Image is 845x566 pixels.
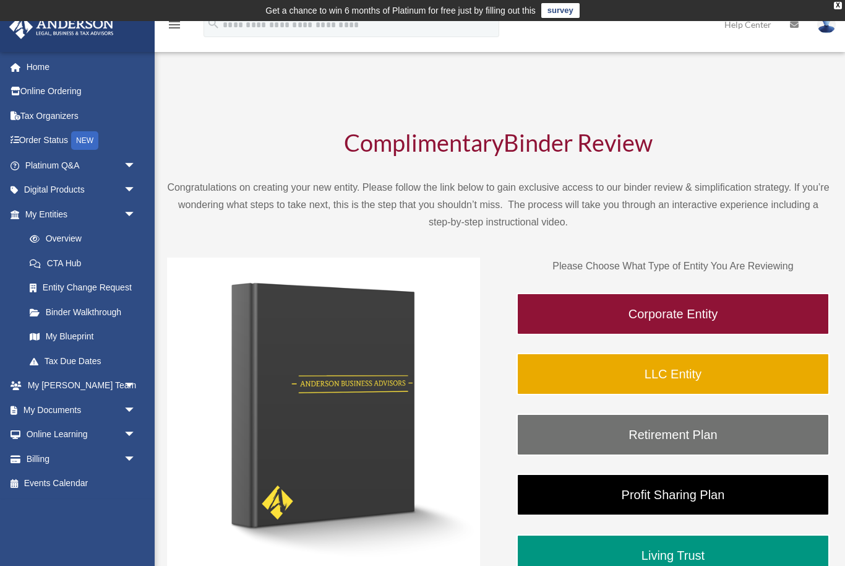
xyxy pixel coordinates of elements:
[17,324,155,349] a: My Blueprint
[17,276,155,300] a: Entity Change Request
[9,54,155,79] a: Home
[17,227,155,251] a: Overview
[504,128,653,157] span: Binder Review
[167,17,182,32] i: menu
[517,293,830,335] a: Corporate Entity
[17,300,148,324] a: Binder Walkthrough
[541,3,580,18] a: survey
[9,103,155,128] a: Tax Organizers
[167,179,830,231] p: Congratulations on creating your new entity. Please follow the link below to gain exclusive acces...
[9,202,155,227] a: My Entitiesarrow_drop_down
[124,422,148,448] span: arrow_drop_down
[9,398,155,422] a: My Documentsarrow_drop_down
[207,17,220,30] i: search
[9,373,155,398] a: My [PERSON_NAME] Teamarrow_drop_down
[517,353,830,395] a: LLC Entity
[265,3,536,18] div: Get a chance to win 6 months of Platinum for free just by filling out this
[9,422,155,447] a: Online Learningarrow_drop_down
[517,414,830,456] a: Retirement Plan
[9,446,155,471] a: Billingarrow_drop_down
[124,178,148,203] span: arrow_drop_down
[124,202,148,227] span: arrow_drop_down
[124,398,148,423] span: arrow_drop_down
[9,178,155,202] a: Digital Productsarrow_drop_down
[6,15,118,39] img: Anderson Advisors Platinum Portal
[517,474,830,516] a: Profit Sharing Plan
[71,131,98,150] div: NEW
[124,446,148,472] span: arrow_drop_down
[124,373,148,399] span: arrow_drop_down
[124,153,148,178] span: arrow_drop_down
[17,251,155,276] a: CTA Hub
[9,79,155,104] a: Online Ordering
[517,258,830,275] p: Please Choose What Type of Entity You Are Reviewing
[9,471,155,496] a: Events Calendar
[817,15,836,33] img: User Pic
[17,349,155,373] a: Tax Due Dates
[9,153,155,178] a: Platinum Q&Aarrow_drop_down
[167,22,182,32] a: menu
[834,2,842,9] div: close
[9,128,155,154] a: Order StatusNEW
[344,128,504,157] span: Complimentary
